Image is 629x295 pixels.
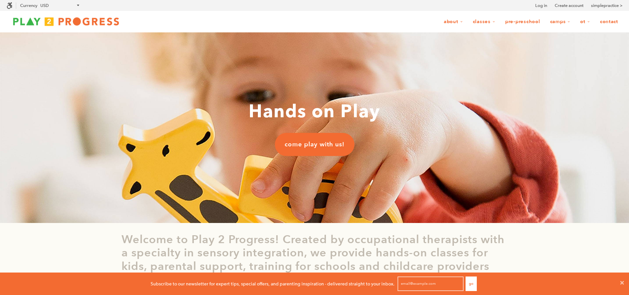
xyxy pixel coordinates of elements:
a: About [439,16,467,28]
img: Play2Progress logo [7,15,125,28]
a: OT [576,16,594,28]
a: simplepractice > [591,2,622,9]
p: Welcome to Play 2 Progress! Created by occupational therapists with a specialty in sensory integr... [122,233,508,287]
p: Subscribe to our newsletter for expert tips, special offers, and parenting inspiration - delivere... [151,280,395,287]
a: come play with us! [275,133,354,156]
a: Log in [535,2,547,9]
a: Pre-Preschool [501,16,544,28]
input: email@example.com [398,277,464,291]
button: Go [466,277,477,291]
label: Currency [20,3,37,8]
a: Create account [555,2,583,9]
a: Contact [596,16,622,28]
a: Camps [546,16,575,28]
a: Classes [469,16,500,28]
span: come play with us! [285,140,344,149]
